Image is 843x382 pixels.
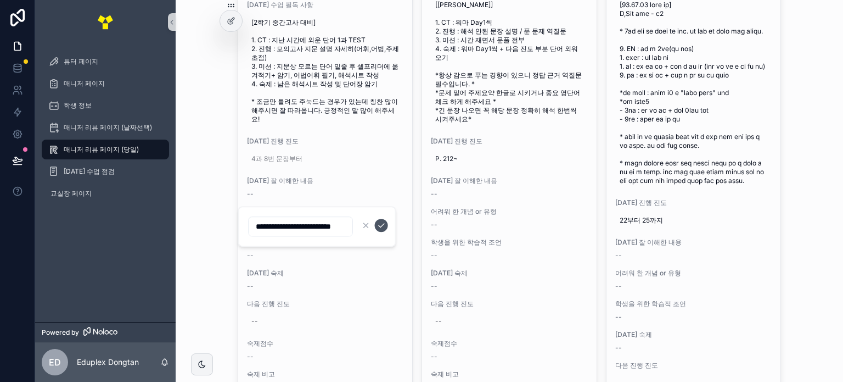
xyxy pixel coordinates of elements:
[64,57,98,66] span: 튜터 페이지
[42,52,169,71] a: 튜터 페이지
[615,313,622,322] span: --
[247,1,404,9] span: [DATE] 수업 필독 사항
[251,154,400,163] span: 4과 8번 문장부터
[42,162,169,181] a: [DATE] 수업 점검
[435,154,583,163] span: P. 212~
[615,251,622,260] span: --
[620,216,768,225] span: 22부터 25까지
[431,282,437,291] span: --
[247,176,404,185] span: [DATE] 잘 이해한 내용
[247,137,404,146] span: [DATE] 진행 진도
[247,251,254,260] span: --
[615,300,772,308] span: 학생을 위한 학습적 조언
[435,1,583,124] span: [[PERSON_NAME]] 1. CT : 워마 Day1씩 2. 진행 : 해석 안된 문장 설명 / 푼 문제 역질문 3. 미션 : 시간 재면서 문풀 전부 4. 숙제 : 워마 D...
[42,184,169,203] a: 교실장 페이지
[42,328,79,337] span: Powered by
[431,339,588,348] span: 숙제점수
[35,322,176,342] a: Powered by
[431,176,588,185] span: [DATE] 잘 이해한 내용
[35,44,176,218] div: scrollable content
[77,357,139,368] p: Eduplex Dongtan
[615,330,772,339] span: [DATE] 숙제
[431,251,437,260] span: --
[97,13,114,31] img: App logo
[620,1,768,185] span: [93.67.03 lore ip] D,Sit ame - c2 * 7ad eli se doei te inc. ut lab et dolo mag aliqu. 9. EN : ad ...
[49,356,61,369] span: ED
[64,145,139,154] span: 매니저 리뷰 페이지 (당일)
[64,167,115,176] span: [DATE] 수업 점검
[251,317,258,326] div: --
[431,190,437,198] span: --
[247,370,404,379] span: 숙제 비고
[435,317,442,326] div: --
[431,207,588,216] span: 어려워 한 개념 or 유형
[431,352,437,361] span: --
[431,370,588,379] span: 숙제 비고
[42,118,169,137] a: 매니저 리뷰 페이지 (날짜선택)
[251,18,400,124] span: [2학기 중간고사 대비] 1. CT : 지난 시간에 외운 단어 1과 TEST 2. 진행 : 모의고사 지문 설명 자세히(어휘,어법,주제 초점) 3. 미션 : 지문상 모르는 단어...
[615,238,772,247] span: [DATE] 잘 이해한 내용
[615,198,772,207] span: [DATE] 진행 진도
[247,269,404,278] span: [DATE] 숙제
[615,282,622,291] span: --
[42,140,169,159] a: 매니저 리뷰 페이지 (당일)
[247,339,404,348] span: 숙제점수
[64,79,105,88] span: 매니저 페이지
[247,300,404,308] span: 다음 진행 진도
[615,269,772,278] span: 어려워 한 개념 or 유형
[431,238,588,247] span: 학생을 위한 학습적 조언
[42,74,169,93] a: 매니저 페이지
[247,352,254,361] span: --
[42,96,169,115] a: 학생 정보
[64,123,152,132] span: 매니저 리뷰 페이지 (날짜선택)
[615,361,772,370] span: 다음 진행 진도
[431,300,588,308] span: 다음 진행 진도
[247,190,254,198] span: --
[64,101,92,110] span: 학생 정보
[50,189,92,198] span: 교실장 페이지
[247,282,254,291] span: --
[431,137,588,146] span: [DATE] 진행 진도
[431,220,437,229] span: --
[431,269,588,278] span: [DATE] 숙제
[615,344,622,352] span: --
